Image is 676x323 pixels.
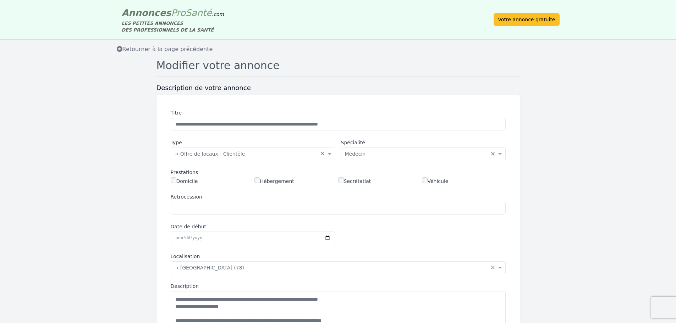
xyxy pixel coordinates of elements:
span: Retourner à la page précédente [117,46,213,52]
label: Localisation [171,253,506,260]
label: Spécialité [341,139,506,146]
span: Pro [171,7,186,18]
label: Véhicule [422,177,449,185]
label: Description [171,283,506,290]
input: Secrétatiat [338,177,344,183]
label: Date de début [171,223,335,230]
input: Véhicule [422,177,428,183]
label: Hébergement [254,177,294,185]
label: Titre [171,109,506,116]
span: Clear all [320,150,326,157]
a: AnnoncesProSanté.com [122,7,224,18]
span: .com [212,11,224,17]
div: Prestations [171,169,506,176]
a: Votre annonce gratuite [494,13,559,26]
input: Hébergement [254,177,260,183]
i: Retourner à la liste [117,46,122,52]
label: Type [171,139,335,146]
div: LES PETITES ANNONCES DES PROFESSIONNELS DE LA SANTÉ [122,20,224,33]
label: Domicile [171,177,198,185]
label: Retrocession [171,193,506,200]
span: Clear all [490,150,496,157]
input: Domicile [171,177,176,183]
h3: Description de votre annonce [156,84,520,92]
label: Secrétatiat [338,177,371,185]
span: Santé [186,7,212,18]
h1: Modifier votre annonce [156,59,520,77]
span: Annonces [122,7,171,18]
span: Clear all [490,264,496,271]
